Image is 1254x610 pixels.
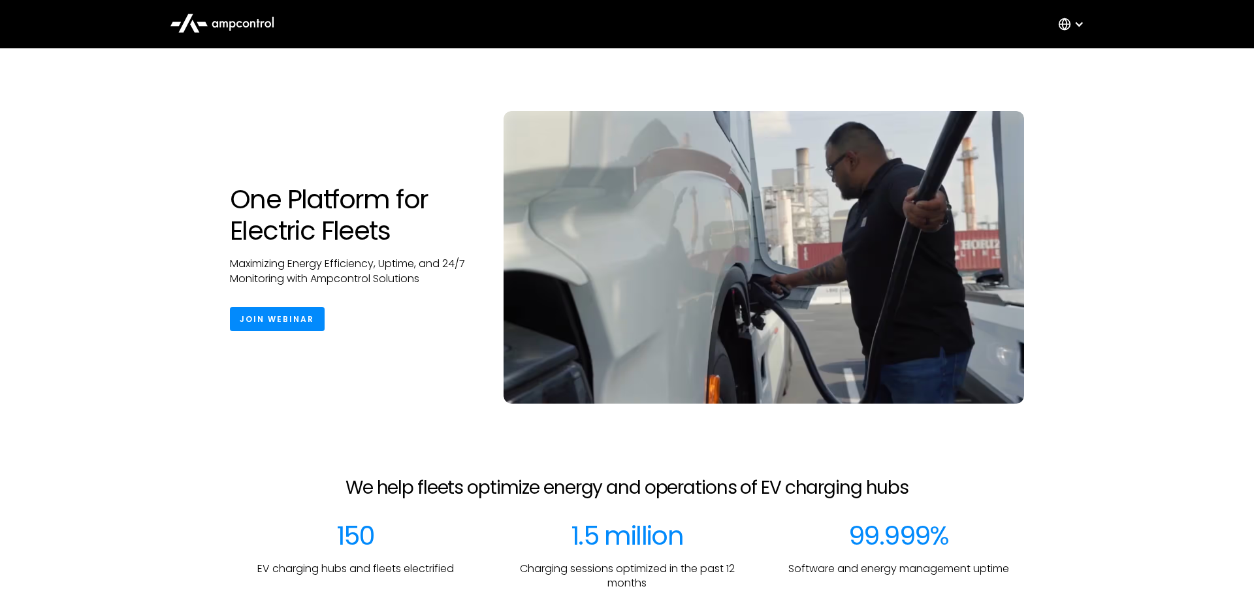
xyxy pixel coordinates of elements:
[230,307,325,331] a: Join Webinar
[230,257,477,286] p: Maximizing Energy Efficiency, Uptime, and 24/7 Monitoring with Ampcontrol Solutions
[788,562,1009,576] p: Software and energy management uptime
[502,562,752,591] p: Charging sessions optimized in the past 12 months
[257,562,454,576] p: EV charging hubs and fleets electrified
[571,520,683,551] div: 1.5 million
[848,520,949,551] div: 99.999%
[230,184,477,246] h1: One Platform for Electric Fleets
[346,477,908,499] h2: We help fleets optimize energy and operations of EV charging hubs
[336,520,374,551] div: 150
